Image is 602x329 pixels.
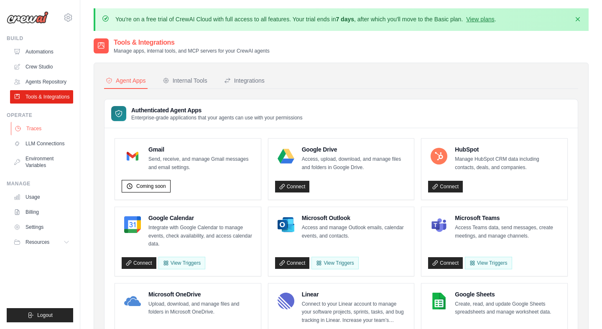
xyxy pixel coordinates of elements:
[7,35,73,42] div: Build
[278,216,294,233] img: Microsoft Outlook Logo
[278,293,294,309] img: Linear Logo
[428,257,463,269] a: Connect
[455,155,561,172] p: Manage HubSpot CRM data including contacts, deals, and companies.
[278,148,294,164] img: Google Drive Logo
[466,16,494,23] a: View plans
[148,300,254,316] p: Upload, download, and manage files and folders in Microsoft OneDrive.
[7,308,73,322] button: Logout
[302,214,408,222] h4: Microsoft Outlook
[222,73,266,89] button: Integrations
[302,290,408,299] h4: Linear
[302,224,408,240] p: Access and manage Outlook emails, calendar events, and contacts.
[10,152,73,172] a: Environment Variables
[465,257,512,269] : View Triggers
[104,73,148,89] button: Agent Apps
[122,257,156,269] a: Connect
[148,224,254,248] p: Integrate with Google Calendar to manage events, check availability, and access calendar data.
[158,257,205,269] button: View Triggers
[10,60,73,73] a: Crew Studio
[10,137,73,150] a: LLM Connections
[131,106,303,114] h3: Authenticated Agent Apps
[148,155,254,172] p: Send, receive, and manage Gmail messages and email settings.
[455,145,561,154] h4: HubSpot
[10,45,73,58] a: Automations
[431,216,447,233] img: Microsoft Teams Logo
[224,76,265,85] div: Integrations
[115,15,496,23] p: You're on a free trial of CrewAI Cloud with full access to all features. Your trial ends in , aft...
[37,312,53,319] span: Logout
[311,257,358,269] : View Triggers
[114,38,270,48] h2: Tools & Integrations
[455,214,561,222] h4: Microsoft Teams
[275,181,310,192] a: Connect
[455,224,561,240] p: Access Teams data, send messages, create meetings, and manage channels.
[148,290,254,299] h4: Microsoft OneDrive
[7,112,73,119] div: Operate
[10,235,73,249] button: Resources
[161,73,209,89] button: Internal Tools
[10,220,73,234] a: Settings
[136,183,166,190] span: Coming soon
[275,257,310,269] a: Connect
[148,214,254,222] h4: Google Calendar
[10,90,73,104] a: Tools & Integrations
[114,48,270,54] p: Manage apps, internal tools, and MCP servers for your CrewAI agents
[302,155,408,172] p: Access, upload, download, and manage files and folders in Google Drive.
[26,239,49,245] span: Resources
[336,16,354,23] strong: 7 days
[431,148,447,164] img: HubSpot Logo
[7,180,73,187] div: Manage
[302,300,408,325] p: Connect to your Linear account to manage your software projects, sprints, tasks, and bug tracking...
[148,145,254,154] h4: Gmail
[124,148,141,164] img: Gmail Logo
[163,76,207,85] div: Internal Tools
[428,181,463,192] a: Connect
[106,76,146,85] div: Agent Apps
[455,300,561,316] p: Create, read, and update Google Sheets spreadsheets and manage worksheet data.
[131,114,303,121] p: Enterprise-grade applications that your agents can use with your permissions
[431,293,447,309] img: Google Sheets Logo
[7,11,48,24] img: Logo
[302,145,408,154] h4: Google Drive
[11,122,74,135] a: Traces
[124,216,141,233] img: Google Calendar Logo
[124,293,141,309] img: Microsoft OneDrive Logo
[10,205,73,219] a: Billing
[10,75,73,89] a: Agents Repository
[10,190,73,204] a: Usage
[455,290,561,299] h4: Google Sheets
